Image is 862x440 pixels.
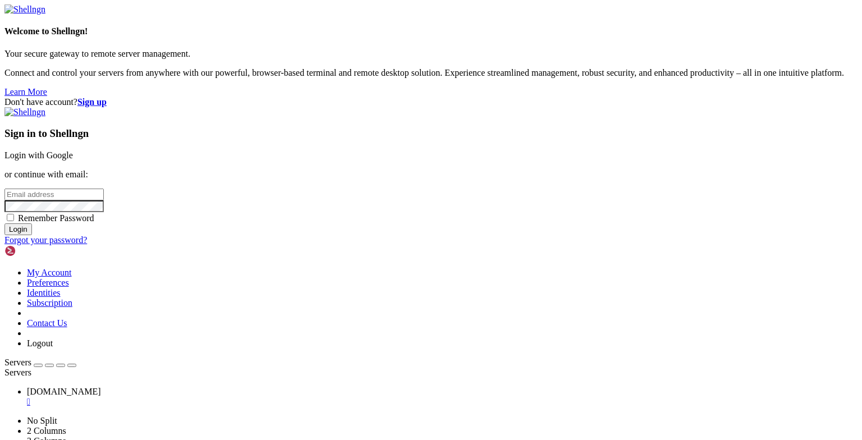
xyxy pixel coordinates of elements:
[27,268,72,277] a: My Account
[4,127,858,140] h3: Sign in to Shellngn
[4,26,858,36] h4: Welcome to Shellngn!
[4,107,45,117] img: Shellngn
[27,318,67,328] a: Contact Us
[4,49,858,59] p: Your secure gateway to remote server management.
[27,387,101,396] span: [DOMAIN_NAME]
[4,357,76,367] a: Servers
[27,338,53,348] a: Logout
[27,298,72,308] a: Subscription
[27,387,858,407] a: h.ycloud.info
[18,213,94,223] span: Remember Password
[4,150,73,160] a: Login with Google
[27,416,57,425] a: No Split
[4,169,858,180] p: or continue with email:
[27,288,61,297] a: Identities
[7,214,14,221] input: Remember Password
[4,68,858,78] p: Connect and control your servers from anywhere with our powerful, browser-based terminal and remo...
[4,357,31,367] span: Servers
[4,4,45,15] img: Shellngn
[4,87,47,97] a: Learn More
[27,278,69,287] a: Preferences
[4,245,69,256] img: Shellngn
[77,97,107,107] a: Sign up
[27,397,858,407] a: 
[4,235,87,245] a: Forgot your password?
[4,97,858,107] div: Don't have account?
[4,223,32,235] input: Login
[27,426,66,436] a: 2 Columns
[4,368,858,378] div: Servers
[4,189,104,200] input: Email address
